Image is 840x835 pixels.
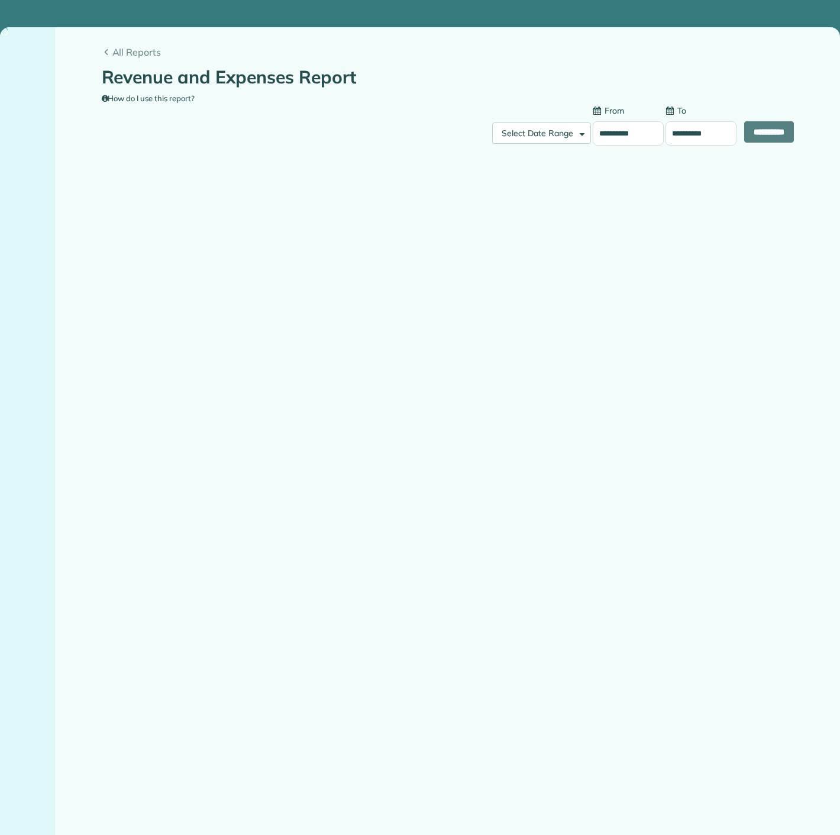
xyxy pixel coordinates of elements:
h1: Revenue and Expenses Report [102,67,785,87]
label: From [593,105,624,117]
a: How do I use this report? [102,94,195,103]
a: All Reports [102,45,794,59]
label: To [665,105,686,117]
button: Select Date Range [492,122,590,144]
span: Select Date Range [502,128,573,138]
span: All Reports [112,45,794,59]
